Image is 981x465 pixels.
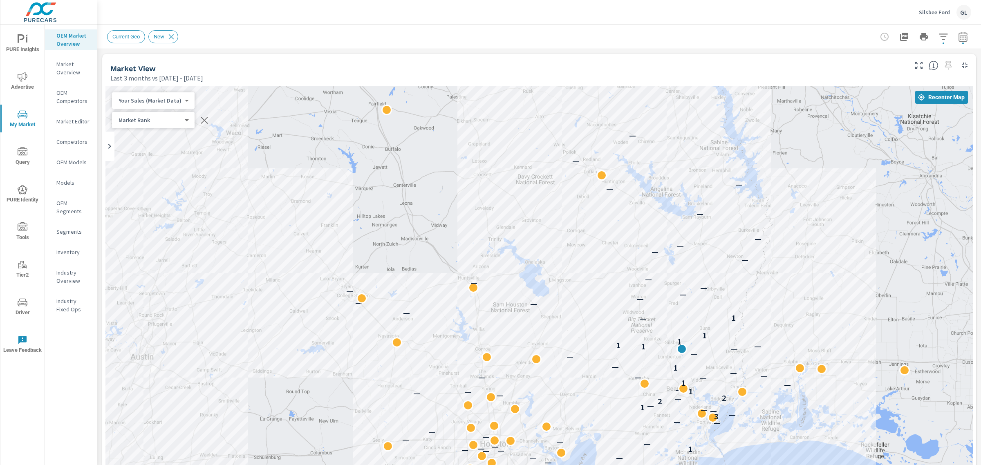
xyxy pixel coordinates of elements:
[635,372,642,382] p: —
[688,387,693,396] p: 1
[45,266,97,287] div: Industry Overview
[710,406,717,416] p: —
[735,179,742,189] p: —
[530,299,537,309] p: —
[641,342,645,351] p: 1
[616,340,620,350] p: 1
[918,94,965,101] span: Recenter Map
[958,59,971,72] button: Minimize Widget
[640,313,647,323] p: —
[729,410,736,420] p: —
[497,445,504,455] p: —
[896,29,912,45] button: "Export Report to PDF"
[741,255,748,264] p: —
[413,388,420,398] p: —
[652,247,658,257] p: —
[478,443,485,453] p: —
[673,362,678,372] p: 1
[45,58,97,78] div: Market Overview
[702,331,707,340] p: 1
[0,25,45,363] div: nav menu
[681,378,685,388] p: 1
[956,5,971,20] div: GL
[616,453,623,463] p: —
[915,91,968,104] button: Recenter Map
[402,435,409,445] p: —
[722,393,726,403] p: 2
[470,278,477,288] p: —
[3,222,42,242] span: Tools
[3,34,42,54] span: PURE Insights
[3,147,42,167] span: Query
[929,60,938,70] span: Find the biggest opportunities in your market for your inventory. Understand by postal code where...
[119,116,181,124] p: Market Rank
[56,199,90,215] p: OEM Segments
[935,29,952,45] button: Apply Filters
[403,308,410,317] p: —
[755,234,762,244] p: —
[56,228,90,236] p: Segments
[478,372,485,382] p: —
[112,116,188,124] div: Your Sales (Market Data)
[700,283,707,293] p: —
[919,9,950,16] p: Silsbee Ford
[629,130,636,140] p: —
[674,417,681,427] p: —
[637,294,644,304] p: —
[56,158,90,166] p: OEM Models
[529,453,536,463] p: —
[110,64,156,73] h5: Market View
[45,115,97,127] div: Market Editor
[56,89,90,105] p: OEM Competitors
[3,335,42,355] span: Leave Feedback
[784,380,791,389] p: —
[714,418,721,427] p: —
[3,110,42,130] span: My Market
[640,402,645,412] p: 1
[645,274,652,284] p: —
[730,368,737,378] p: —
[148,30,178,43] div: New
[56,31,90,48] p: OEM Market Overview
[45,156,97,168] div: OEM Models
[731,313,736,323] p: 1
[355,298,362,308] p: —
[916,29,932,45] button: Print Report
[677,241,684,251] p: —
[119,97,181,104] p: Your Sales (Market Data)
[674,393,681,403] p: —
[3,185,42,205] span: PURE Identity
[346,286,353,296] p: —
[3,260,42,280] span: Tier2
[572,156,579,166] p: —
[955,29,971,45] button: Select Date Range
[697,209,703,219] p: —
[714,411,719,421] p: 3
[3,297,42,317] span: Driver
[108,34,145,40] span: Current Geo
[647,401,654,411] p: —
[464,387,471,397] p: —
[567,351,573,361] p: —
[557,436,564,446] p: —
[677,337,681,347] p: 1
[679,289,686,299] p: —
[110,73,203,83] p: Last 3 months vs [DATE] - [DATE]
[45,29,97,50] div: OEM Market Overview
[56,117,90,125] p: Market Editor
[658,396,662,406] p: 2
[730,344,737,354] p: —
[45,246,97,258] div: Inventory
[149,34,169,40] span: New
[112,97,188,105] div: Your Sales (Market Data)
[497,390,504,400] p: —
[45,177,97,189] div: Models
[754,341,761,351] p: —
[688,444,692,454] p: 1
[56,268,90,285] p: Industry Overview
[491,442,498,452] p: —
[483,432,490,442] p: —
[45,226,97,238] div: Segments
[701,405,708,414] p: —
[45,136,97,148] div: Competitors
